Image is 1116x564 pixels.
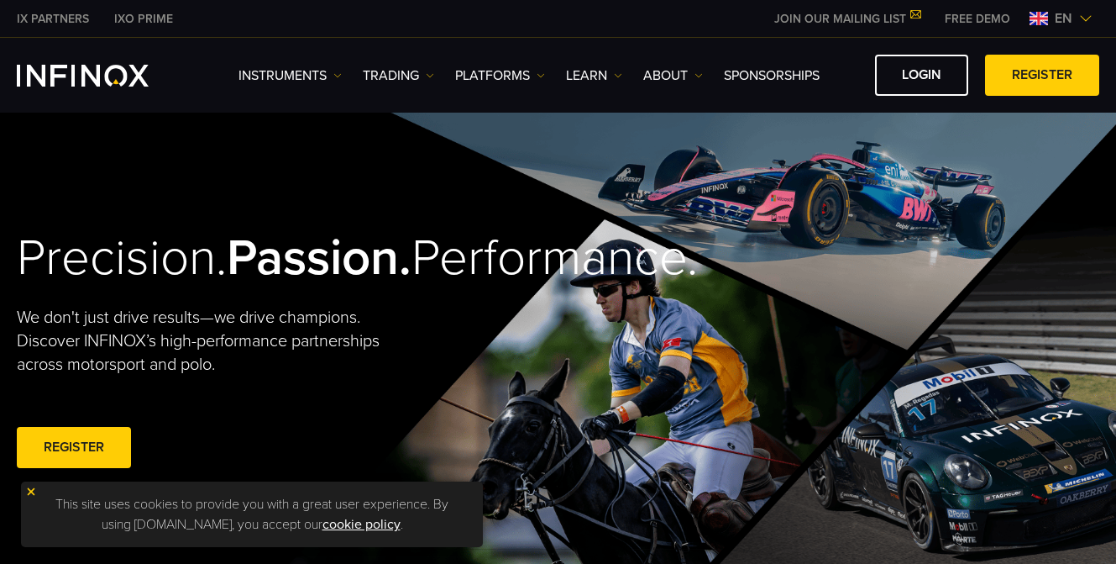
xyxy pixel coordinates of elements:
[762,12,932,26] a: JOIN OUR MAILING LIST
[724,66,820,86] a: SPONSORSHIPS
[566,66,622,86] a: Learn
[238,66,342,86] a: Instruments
[322,516,401,533] a: cookie policy
[25,486,37,498] img: yellow close icon
[17,427,131,468] a: REGISTER
[17,65,188,87] a: INFINOX Logo
[4,10,102,28] a: INFINOX
[1048,8,1079,29] span: en
[29,490,474,539] p: This site uses cookies to provide you with a great user experience. By using [DOMAIN_NAME], you a...
[363,66,434,86] a: TRADING
[17,306,406,377] p: We don't just drive results—we drive champions. Discover INFINOX’s high-performance partnerships ...
[932,10,1023,28] a: INFINOX MENU
[455,66,545,86] a: PLATFORMS
[643,66,703,86] a: ABOUT
[17,228,504,289] h2: Precision. Performance.
[227,228,411,288] strong: Passion.
[102,10,186,28] a: INFINOX
[985,55,1099,96] a: REGISTER
[875,55,968,96] a: LOGIN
